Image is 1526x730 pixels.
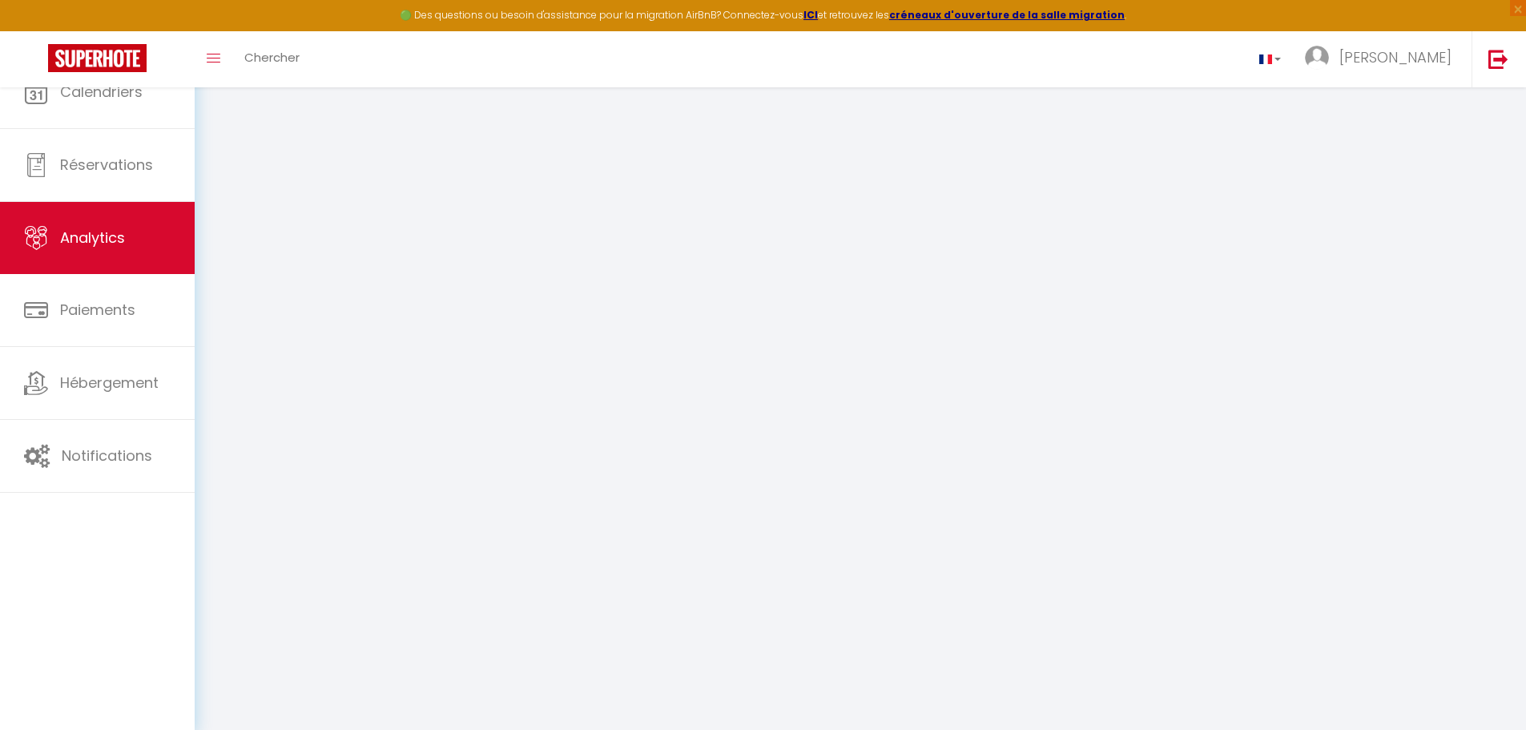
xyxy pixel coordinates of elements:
span: Réservations [60,155,153,175]
img: ... [1305,46,1329,70]
button: Ouvrir le widget de chat LiveChat [13,6,61,54]
a: créneaux d'ouverture de la salle migration [889,8,1125,22]
span: [PERSON_NAME] [1339,47,1452,67]
span: Notifications [62,446,152,466]
span: Paiements [60,300,135,320]
span: Hébergement [60,373,159,393]
img: logout [1488,49,1508,69]
span: Calendriers [60,82,143,102]
img: Super Booking [48,44,147,72]
a: ... [PERSON_NAME] [1293,31,1472,87]
a: ICI [803,8,818,22]
a: Chercher [232,31,312,87]
span: Analytics [60,228,125,248]
span: Chercher [244,49,300,66]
